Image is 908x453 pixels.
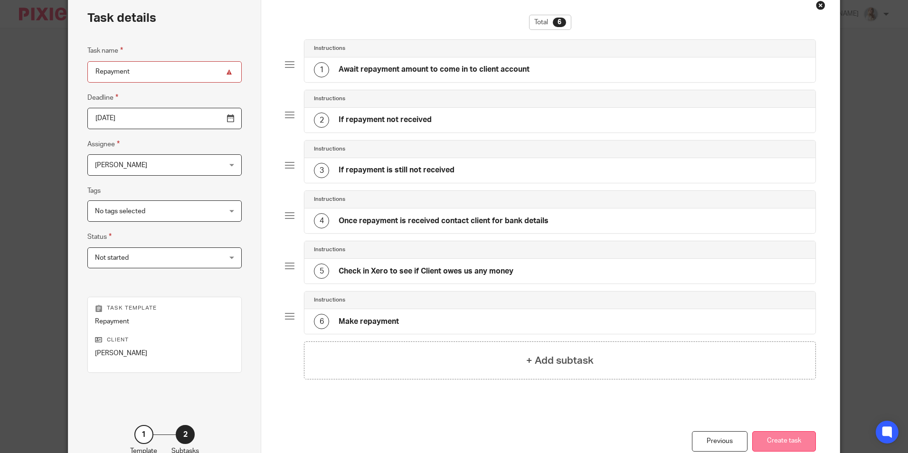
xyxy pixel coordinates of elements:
[339,216,549,226] h4: Once repayment is received contact client for bank details
[87,139,120,150] label: Assignee
[87,186,101,196] label: Tags
[314,45,345,52] h4: Instructions
[314,213,329,228] div: 4
[339,165,454,175] h4: If repayment is still not received
[314,314,329,329] div: 6
[87,108,242,129] input: Pick a date
[95,349,234,358] p: [PERSON_NAME]
[314,264,329,279] div: 5
[314,196,345,203] h4: Instructions
[816,0,825,10] div: Close this dialog window
[95,317,234,326] p: Repayment
[134,425,153,444] div: 1
[314,113,329,128] div: 2
[314,145,345,153] h4: Instructions
[87,45,123,56] label: Task name
[176,425,195,444] div: 2
[95,208,145,215] span: No tags selected
[529,15,571,30] div: Total
[553,18,566,27] div: 6
[95,255,129,261] span: Not started
[692,431,747,452] div: Previous
[95,304,234,312] p: Task template
[339,115,432,125] h4: If repayment not received
[87,10,156,26] h2: Task details
[339,317,399,327] h4: Make repayment
[87,61,242,83] input: Task name
[314,95,345,103] h4: Instructions
[314,246,345,254] h4: Instructions
[95,336,234,344] p: Client
[752,431,816,452] button: Create task
[339,65,530,75] h4: Await repayment amount to come in to client account
[526,353,594,368] h4: + Add subtask
[314,163,329,178] div: 3
[339,266,513,276] h4: Check in Xero to see if Client owes us any money
[95,162,147,169] span: [PERSON_NAME]
[314,62,329,77] div: 1
[314,296,345,304] h4: Instructions
[87,231,112,242] label: Status
[87,92,118,103] label: Deadline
